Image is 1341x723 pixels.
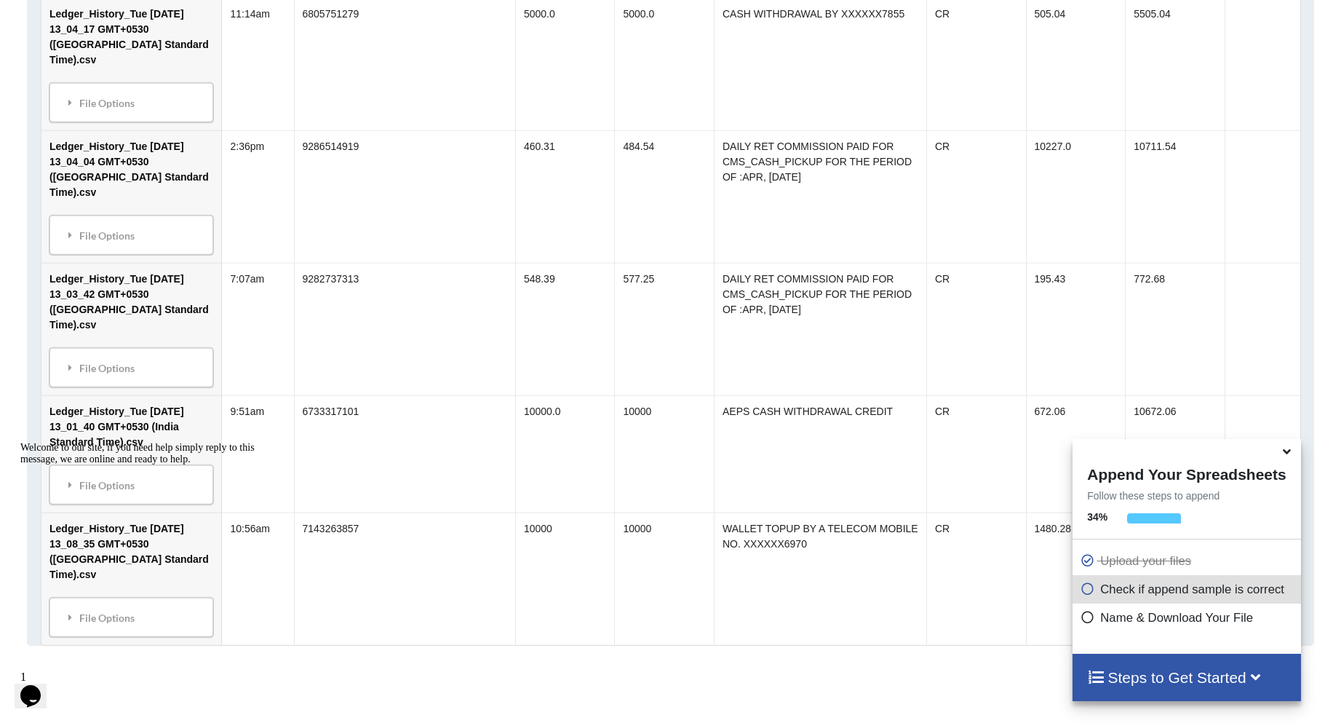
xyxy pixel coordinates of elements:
td: WALLET TOPUP BY A TELECOM MOBILE NO. XXXXXX6970 [714,512,926,644]
p: Name & Download Your File [1080,609,1297,627]
td: 1480.28 [1025,512,1125,644]
div: Welcome to our site, if you need help simply reply to this message, we are online and ready to help. [6,6,268,29]
iframe: chat widget [15,665,61,708]
td: 9:51am [221,395,293,512]
td: 10711.54 [1125,130,1225,262]
td: 6733317101 [293,395,514,512]
td: 577.25 [614,262,714,395]
td: CR [926,395,1026,512]
td: 10000 [614,395,714,512]
td: 772.68 [1125,262,1225,395]
p: Follow these steps to append [1073,489,1300,503]
iframe: chat widget [15,436,276,657]
td: 460.31 [514,130,614,262]
td: 10672.06 [1125,395,1225,512]
td: Ledger_History_Tue [DATE] 13_03_42 GMT+0530 ([GEOGRAPHIC_DATA] Standard Time).csv [41,262,221,395]
td: CR [926,130,1026,262]
h4: Append Your Spreadsheets [1073,462,1300,483]
td: 548.39 [514,262,614,395]
td: 10227.0 [1025,130,1125,262]
td: 9286514919 [293,130,514,262]
td: DAILY RET COMMISSION PAID FOR CMS_CASH_PICKUP FOR THE PERIOD OF :APR, [DATE] [714,262,926,395]
div: File Options [54,352,209,382]
td: 672.06 [1025,395,1125,512]
span: Welcome to our site, if you need help simply reply to this message, we are online and ready to help. [6,6,240,28]
p: Upload your files [1080,552,1297,570]
td: 9282737313 [293,262,514,395]
td: 7:07am [221,262,293,395]
td: 195.43 [1025,262,1125,395]
p: Check if append sample is correct [1080,580,1297,598]
td: CR [926,262,1026,395]
td: 10000.0 [514,395,614,512]
td: 484.54 [614,130,714,262]
td: DAILY RET COMMISSION PAID FOR CMS_CASH_PICKUP FOR THE PERIOD OF :APR, [DATE] [714,130,926,262]
td: 2:36pm [221,130,293,262]
td: 10000 [614,512,714,644]
td: Ledger_History_Tue [DATE] 13_01_40 GMT+0530 (India Standard Time).csv [41,395,221,512]
h4: Steps to Get Started [1087,668,1286,687]
td: 10000 [514,512,614,644]
td: CR [926,512,1026,644]
td: AEPS CASH WITHDRAWAL CREDIT [714,395,926,512]
td: 7143263857 [293,512,514,644]
b: 34 % [1087,511,1107,523]
div: File Options [54,87,209,117]
td: Ledger_History_Tue [DATE] 13_04_04 GMT+0530 ([GEOGRAPHIC_DATA] Standard Time).csv [41,130,221,262]
div: File Options [54,219,209,250]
